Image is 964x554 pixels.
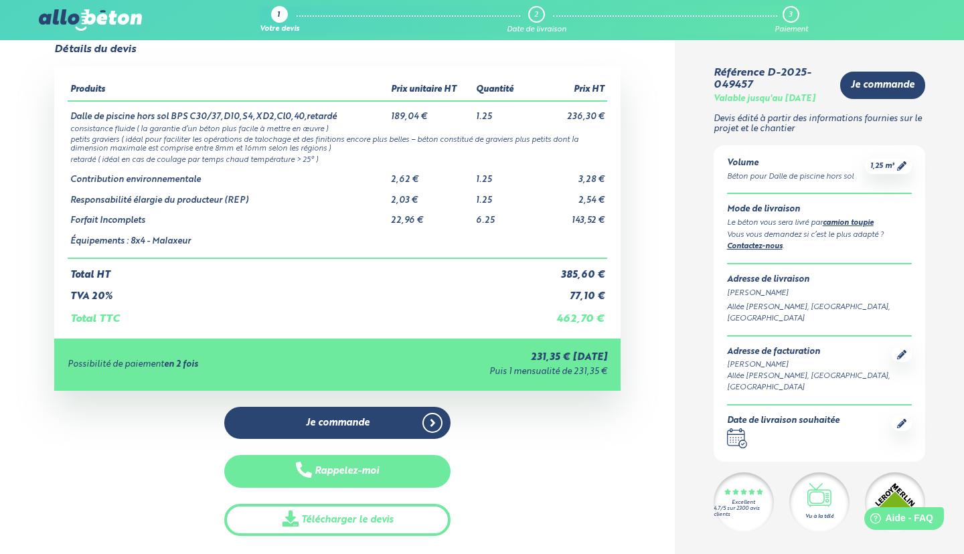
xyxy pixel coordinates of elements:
td: Total TTC [68,302,533,325]
td: 462,70 € [533,302,608,325]
td: Responsabilité élargie du producteur (REP) [68,185,389,206]
td: 189,04 € [388,101,473,122]
div: 1 [277,11,280,20]
td: petits graviers ( idéal pour faciliter les opérations de talochage et des finitions encore plus b... [68,133,608,153]
a: 1 Votre devis [260,6,299,34]
div: [PERSON_NAME] [727,288,912,299]
td: Contribution environnementale [68,165,389,185]
div: Détails du devis [54,43,136,56]
td: 6.25 [473,205,533,226]
div: Allée [PERSON_NAME], [GEOGRAPHIC_DATA], [GEOGRAPHIC_DATA] [727,302,912,325]
a: 3 Paiement [775,6,808,34]
div: Possibilité de paiement [68,360,351,370]
a: Je commande [224,407,451,440]
strong: en 2 fois [164,360,198,369]
div: Votre devis [260,25,299,34]
p: Devis édité à partir des informations fournies sur le projet et le chantier [714,114,926,134]
div: Puis 1 mensualité de 231,35 € [351,367,608,377]
td: Dalle de piscine hors sol BPS C30/37,D10,S4,XD2,Cl0,40,retardé [68,101,389,122]
td: 77,10 € [533,280,608,302]
div: 4.7/5 sur 2300 avis clients [714,506,774,518]
td: consistance fluide ( la garantie d’un béton plus facile à mettre en œuvre ) [68,122,608,134]
div: Excellent [732,500,755,506]
td: Total HT [68,258,533,281]
div: Mode de livraison [727,205,912,215]
span: Je commande [851,80,914,91]
td: 1.25 [473,185,533,206]
td: Équipements : 8x4 - Malaxeur [68,226,389,258]
div: 231,35 € [DATE] [351,352,608,363]
td: 2,62 € [388,165,473,185]
td: 1.25 [473,165,533,185]
div: Vu à la télé [805,513,833,521]
div: Paiement [775,25,808,34]
a: 2 Date de livraison [507,6,566,34]
td: 22,96 € [388,205,473,226]
a: Contactez-nous [727,243,783,250]
div: 3 [789,11,792,19]
td: retardé ( idéal en cas de coulage par temps chaud température > 25° ) [68,153,608,165]
span: Je commande [306,418,370,429]
div: Date de livraison souhaitée [727,416,839,426]
td: 2,03 € [388,185,473,206]
td: TVA 20% [68,280,533,302]
a: Je commande [840,72,925,99]
th: Quantité [473,80,533,101]
div: Adresse de facturation [727,347,892,357]
div: Béton pour Dalle de piscine hors sol [727,171,854,183]
th: Produits [68,80,389,101]
th: Prix unitaire HT [388,80,473,101]
div: Référence D-2025-049457 [714,67,830,92]
div: Date de livraison [507,25,566,34]
div: Le béton vous sera livré par [727,217,912,229]
a: camion toupie [823,219,874,227]
td: 385,60 € [533,258,608,281]
td: 2,54 € [533,185,608,206]
div: Allée [PERSON_NAME], [GEOGRAPHIC_DATA], [GEOGRAPHIC_DATA] [727,371,892,393]
td: 143,52 € [533,205,608,226]
div: Vous vous demandez si c’est le plus adapté ? . [727,229,912,253]
div: Adresse de livraison [727,275,912,285]
div: 2 [534,11,538,19]
td: 236,30 € [533,101,608,122]
a: Télécharger le devis [224,504,451,537]
td: 1.25 [473,101,533,122]
iframe: Help widget launcher [845,502,949,539]
div: [PERSON_NAME] [727,359,892,371]
td: 3,28 € [533,165,608,185]
div: Volume [727,159,854,169]
button: Rappelez-moi [224,455,451,488]
th: Prix HT [533,80,608,101]
td: Forfait Incomplets [68,205,389,226]
img: allobéton [39,9,142,31]
div: Valable jusqu'au [DATE] [714,94,815,104]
